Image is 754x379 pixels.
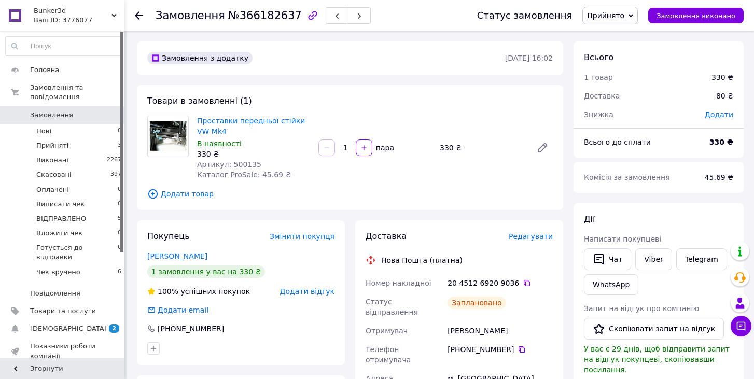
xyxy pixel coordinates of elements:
span: №366182637 [228,9,302,22]
span: Замовлення [30,110,73,120]
span: Додати товар [147,188,553,200]
input: Пошук [6,37,122,55]
span: Вложити чек [36,229,82,238]
a: [PERSON_NAME] [147,252,207,260]
div: 330 ₴ [711,72,733,82]
span: Прийняті [36,141,68,150]
a: Проставки передньої стійки VW Mk4 [197,117,305,135]
span: 45.69 ₴ [705,173,733,181]
div: Статус замовлення [477,10,573,21]
span: Показники роботи компанії [30,342,96,360]
button: Чат [584,248,631,270]
span: Скасовані [36,170,72,179]
span: У вас є 29 днів, щоб відправити запит на відгук покупцеві, скопіювавши посилання. [584,345,730,374]
span: 3 [118,141,121,150]
div: 20 4512 6920 9036 [448,278,553,288]
div: пара [373,143,395,153]
b: 330 ₴ [709,138,733,146]
span: Доставка [366,231,407,241]
span: 0 [118,185,121,194]
span: Телефон отримувача [366,345,411,364]
span: Доставка [584,92,620,100]
span: Покупець [147,231,190,241]
span: Повідомлення [30,289,80,298]
span: Прийнято [587,11,624,20]
div: Замовлення з додатку [147,52,253,64]
span: Замовлення та повідомлення [30,83,124,102]
span: 5 [118,214,121,223]
div: [PERSON_NAME] [445,321,555,340]
span: Написати покупцеві [584,235,661,243]
span: Запит на відгук про компанію [584,304,699,313]
span: Каталог ProSale: 45.69 ₴ [197,171,291,179]
button: Скопіювати запит на відгук [584,318,724,340]
span: 0 [118,200,121,209]
span: Всього [584,52,613,62]
div: 330 ₴ [197,149,310,159]
span: Отримувач [366,327,408,335]
span: ВІДПРАВЛЕНО [36,214,86,223]
span: 2267 [107,156,121,165]
span: Дії [584,214,595,224]
a: Viber [635,248,672,270]
span: Артикул: 500135 [197,160,261,169]
time: [DATE] 16:02 [505,54,553,62]
button: Чат з покупцем [731,316,751,336]
span: Чек вручено [36,268,80,277]
span: 100% [158,287,178,296]
span: Статус відправлення [366,298,418,316]
span: Замовлення [156,9,225,22]
span: 0 [118,229,121,238]
div: Додати email [146,305,210,315]
span: Готується до відправки [36,243,118,262]
span: Номер накладної [366,279,431,287]
div: Ваш ID: 3776077 [34,16,124,25]
div: Повернутися назад [135,10,143,21]
div: 330 ₴ [436,141,528,155]
div: Заплановано [448,297,506,309]
span: Комісія за замовлення [584,173,670,181]
div: 80 ₴ [710,85,739,107]
span: [DEMOGRAPHIC_DATA] [30,324,107,333]
span: Товари та послуги [30,306,96,316]
div: [PHONE_NUMBER] [157,324,225,334]
span: Виписати чек [36,200,85,209]
span: Нові [36,127,51,136]
div: успішних покупок [147,286,250,297]
span: 0 [118,243,121,262]
span: Bunker3d [34,6,111,16]
span: Замовлення виконано [657,12,735,20]
span: 6 [118,268,121,277]
span: Змінити покупця [270,232,334,241]
span: В наявності [197,139,242,148]
span: 397 [110,170,121,179]
div: [PHONE_NUMBER] [448,344,553,355]
button: Замовлення виконано [648,8,744,23]
div: Нова Пошта (платна) [379,255,465,265]
span: Головна [30,65,59,75]
span: Оплачені [36,185,69,194]
span: Всього до сплати [584,138,651,146]
img: Проставки передньої стійки VW Mk4 [148,121,188,152]
a: Редагувати [532,137,553,158]
a: Telegram [676,248,727,270]
span: Додати [705,110,733,119]
span: Додати відгук [280,287,334,296]
span: 0 [118,127,121,136]
span: Редагувати [509,232,553,241]
a: WhatsApp [584,274,638,295]
span: 2 [109,324,119,333]
span: Товари в замовленні (1) [147,96,252,106]
div: 1 замовлення у вас на 330 ₴ [147,265,265,278]
div: Додати email [157,305,210,315]
span: Знижка [584,110,613,119]
span: Виконані [36,156,68,165]
span: 1 товар [584,73,613,81]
